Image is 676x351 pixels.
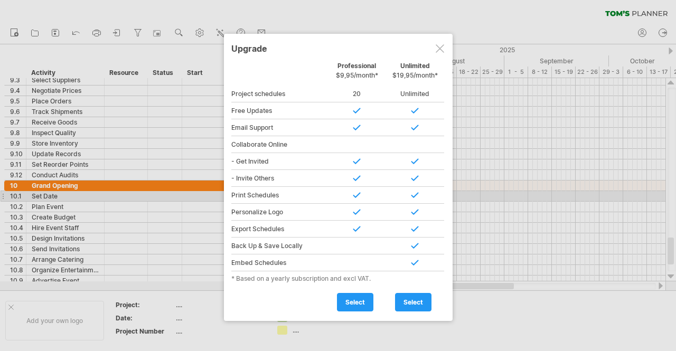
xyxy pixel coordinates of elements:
span: select [345,298,365,306]
div: Back Up & Save Locally [231,238,328,254]
div: Upgrade [231,39,445,58]
div: Embed Schedules [231,254,328,271]
span: select [403,298,423,306]
div: * Based on a yearly subscription and excl VAT. [231,274,445,282]
div: Email Support [231,119,328,136]
div: Personalize Logo [231,204,328,221]
div: Professional [328,62,386,84]
div: - Get Invited [231,153,328,170]
div: Free Updates [231,102,328,119]
div: Unlimited [386,62,444,84]
div: 20 [328,86,386,102]
div: - Invite Others [231,170,328,187]
a: select [395,293,431,311]
div: Print Schedules [231,187,328,204]
div: Collaborate Online [231,136,328,153]
div: Unlimited [386,86,444,102]
span: $9,95/month* [336,71,378,79]
span: $19,95/month* [392,71,438,79]
a: select [337,293,373,311]
div: Project schedules [231,86,328,102]
div: Export Schedules [231,221,328,238]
